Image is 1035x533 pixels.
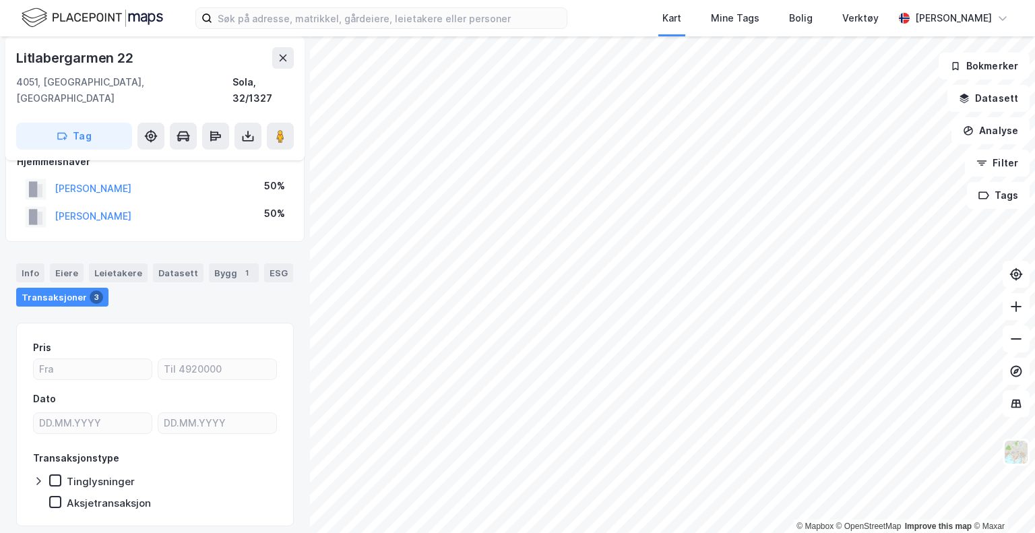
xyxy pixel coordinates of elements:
div: Bygg [209,263,259,282]
div: Pris [33,340,51,356]
div: Hjemmelshaver [17,154,293,170]
div: Verktøy [842,10,879,26]
a: Mapbox [796,522,834,531]
button: Tag [16,123,132,150]
input: DD.MM.YYYY [34,413,152,433]
img: Z [1003,439,1029,465]
a: Improve this map [905,522,972,531]
div: 1 [240,266,253,280]
div: Transaksjoner [16,288,108,307]
div: Leietakere [89,263,148,282]
iframe: Chat Widget [968,468,1035,533]
button: Analyse [951,117,1030,144]
div: 50% [264,206,285,222]
input: DD.MM.YYYY [158,413,276,433]
div: Tinglysninger [67,475,135,488]
div: 4051, [GEOGRAPHIC_DATA], [GEOGRAPHIC_DATA] [16,74,232,106]
input: Fra [34,359,152,379]
button: Tags [967,182,1030,209]
div: [PERSON_NAME] [915,10,992,26]
button: Filter [965,150,1030,177]
div: Datasett [153,263,203,282]
div: Aksjetransaksjon [67,497,151,509]
div: Kart [662,10,681,26]
div: Kontrollprogram for chat [968,468,1035,533]
a: OpenStreetMap [836,522,902,531]
input: Til 4920000 [158,359,276,379]
div: Eiere [50,263,84,282]
img: logo.f888ab2527a4732fd821a326f86c7f29.svg [22,6,163,30]
div: 50% [264,178,285,194]
div: Bolig [789,10,813,26]
div: ESG [264,263,293,282]
div: Transaksjonstype [33,450,119,466]
button: Bokmerker [939,53,1030,80]
div: Info [16,263,44,282]
div: Mine Tags [711,10,759,26]
div: 3 [90,290,103,304]
button: Datasett [947,85,1030,112]
div: Litlabergarmen 22 [16,47,136,69]
input: Søk på adresse, matrikkel, gårdeiere, leietakere eller personer [212,8,567,28]
div: Sola, 32/1327 [232,74,294,106]
div: Dato [33,391,56,407]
